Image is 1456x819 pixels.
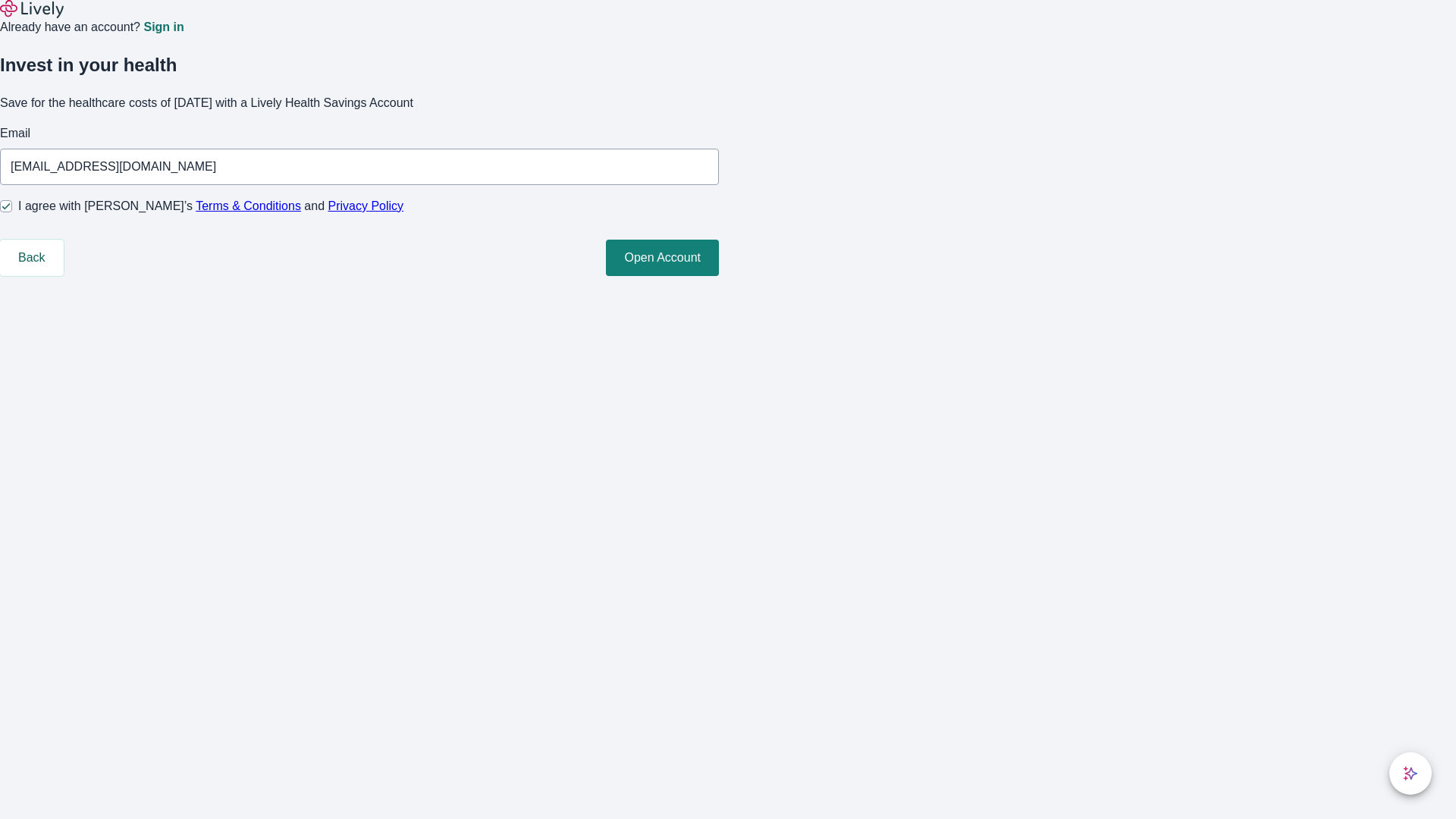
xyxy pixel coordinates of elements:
button: Open Account [606,240,719,276]
a: Privacy Policy [328,199,404,212]
a: Terms & Conditions [196,199,301,212]
a: Sign in [143,21,184,33]
span: I agree with [PERSON_NAME]’s and [18,197,403,215]
button: chat [1389,752,1432,795]
svg: Lively AI Assistant [1403,766,1418,781]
